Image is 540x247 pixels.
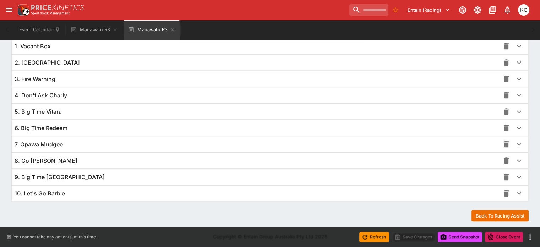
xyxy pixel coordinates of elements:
[31,12,70,15] img: Sportsbook Management
[438,232,482,242] button: Send Snapshot
[15,43,51,50] span: 1. Vacant Box
[486,4,499,16] button: Documentation
[15,124,67,132] span: 6. Big Time Redeem
[31,5,84,10] img: PriceKinetics
[15,20,65,40] button: Event Calendar
[456,4,469,16] button: Connected to PK
[16,3,30,17] img: PriceKinetics Logo
[15,190,65,197] span: 10. Let's Go Barbie
[15,59,80,66] span: 2. [GEOGRAPHIC_DATA]
[66,20,122,40] button: Manawatu R3
[403,4,454,16] button: Select Tenant
[471,210,529,221] button: Back To Racing Assist
[485,232,523,242] button: Close Event
[516,2,531,18] button: Kevin Gutschlag
[3,4,16,16] button: open drawer
[15,141,63,148] span: 7. Opawa Mudgee
[471,4,484,16] button: Toggle light/dark mode
[526,233,534,241] button: more
[15,157,77,165] span: 8. Go [PERSON_NAME]
[13,234,97,240] p: You cannot take any action(s) at this time.
[124,20,180,40] button: Manawatu R3
[15,173,105,181] span: 9. Big Time [GEOGRAPHIC_DATA]
[15,92,67,99] span: 4. Don't Ask Charly
[15,108,62,116] span: 5. Big Time Vitara
[15,75,55,83] span: 3. Fire Warning
[501,4,514,16] button: Notifications
[390,4,401,16] button: No Bookmarks
[359,232,389,242] button: Refresh
[349,4,388,16] input: search
[518,4,529,16] div: Kevin Gutschlag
